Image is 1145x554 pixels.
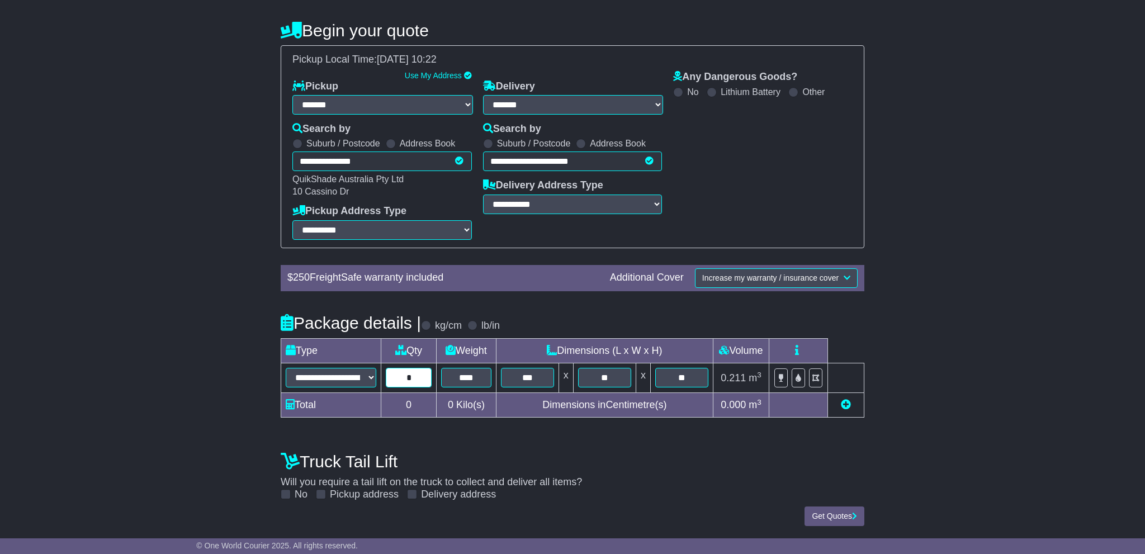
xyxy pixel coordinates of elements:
span: m [749,372,761,383]
label: Delivery Address Type [483,179,603,192]
label: Any Dangerous Goods? [673,71,797,83]
label: Lithium Battery [721,87,780,97]
label: Delivery [483,81,535,93]
span: 10 Cassino Dr [292,187,349,196]
td: Weight [437,338,496,363]
label: Other [802,87,825,97]
span: 0.211 [721,372,746,383]
label: Search by [292,123,351,135]
label: Delivery address [421,489,496,501]
td: Dimensions (L x W x H) [496,338,713,363]
button: Get Quotes [805,506,864,526]
td: Qty [381,338,436,363]
label: Search by [483,123,541,135]
span: 0 [448,399,453,410]
div: $ FreightSafe warranty included [282,272,604,284]
td: Volume [713,338,769,363]
label: Address Book [400,138,456,149]
td: x [559,363,573,393]
span: [DATE] 10:22 [377,54,437,65]
span: 250 [293,272,310,283]
label: Suburb / Postcode [497,138,571,149]
div: Will you require a tail lift on the truck to collect and deliver all items? [275,446,870,501]
label: lb/in [481,320,500,332]
a: Use My Address [405,71,462,80]
td: Total [281,393,381,418]
td: Type [281,338,381,363]
sup: 3 [757,371,761,379]
label: Pickup address [330,489,399,501]
label: Pickup [292,81,338,93]
label: kg/cm [435,320,462,332]
div: Additional Cover [604,272,689,284]
td: 0 [381,393,436,418]
label: Pickup Address Type [292,205,406,217]
label: Suburb / Postcode [306,138,380,149]
h4: Package details | [281,314,421,332]
span: m [749,399,761,410]
span: Increase my warranty / insurance cover [702,273,839,282]
label: No [687,87,698,97]
td: Kilo(s) [437,393,496,418]
label: Address Book [590,138,646,149]
td: Dimensions in Centimetre(s) [496,393,713,418]
a: Add new item [841,399,851,410]
span: QuikShade Australia Pty Ltd [292,174,404,184]
span: © One World Courier 2025. All rights reserved. [196,541,358,550]
button: Increase my warranty / insurance cover [695,268,858,288]
h4: Begin your quote [281,21,864,40]
div: Pickup Local Time: [287,54,858,66]
label: No [295,489,307,501]
td: x [636,363,650,393]
span: 0.000 [721,399,746,410]
h4: Truck Tail Lift [281,452,864,471]
sup: 3 [757,398,761,406]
